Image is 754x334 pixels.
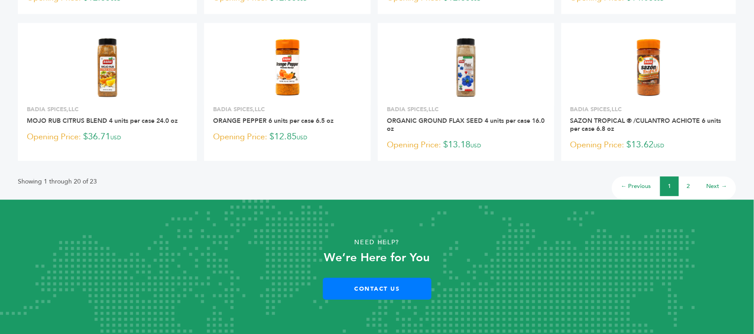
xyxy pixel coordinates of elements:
[654,142,665,149] span: USD
[387,117,545,133] a: ORGANIC GROUND FLAX SEED 4 units per case 16.0 oz
[297,134,307,141] span: USD
[570,105,727,113] p: BADIA SPICES,LLC
[707,182,727,190] a: Next →
[387,139,441,151] span: Opening Price:
[387,138,545,152] p: $13.18
[18,176,97,187] p: Showing 1 through 20 of 23
[75,35,140,100] img: MOJO RUB CITRUS BLEND 4 units per case 24.0 oz
[38,236,716,249] p: Need Help?
[570,139,624,151] span: Opening Price:
[434,35,498,100] img: ORGANIC GROUND FLAX SEED 4 units per case 16.0 oz
[110,134,121,141] span: USD
[213,105,362,113] p: BADIA SPICES,LLC
[213,130,362,144] p: $12.85
[27,130,188,144] p: $36.71
[27,105,188,113] p: BADIA SPICES,LLC
[668,182,671,190] a: 1
[256,35,320,100] img: ORANGE PEPPER 6 units per case 6.5 oz
[570,117,721,133] a: SAZON TROPICAL ® /CULANTRO ACHIOTE 6 units per case 6.8 oz
[570,138,727,152] p: $13.62
[213,117,334,125] a: ORANGE PEPPER 6 units per case 6.5 oz
[27,117,178,125] a: MOJO RUB CITRUS BLEND 4 units per case 24.0 oz
[387,105,545,113] p: BADIA SPICES,LLC
[621,182,651,190] a: ← Previous
[470,142,481,149] span: USD
[324,250,430,266] strong: We’re Here for You
[687,182,690,190] a: 2
[27,131,81,143] span: Opening Price:
[213,131,267,143] span: Opening Price:
[616,35,681,100] img: SAZON TROPICAL ® /CULANTRO ACHIOTE 6 units per case 6.8 oz
[323,278,431,300] a: Contact Us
